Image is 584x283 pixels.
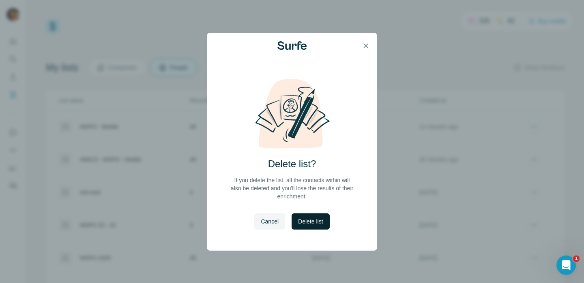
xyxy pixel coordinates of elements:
[298,217,323,226] span: Delete list
[573,255,580,262] span: 1
[556,255,576,275] iframe: Intercom live chat
[247,78,337,149] img: delete-list
[277,41,307,50] img: Surfe Logo
[254,213,285,230] button: Cancel
[268,157,316,170] h2: Delete list?
[261,217,279,226] span: Cancel
[230,176,354,200] p: If you delete the list, all the contacts within will also be deleted and you'll lose the results ...
[292,213,329,230] button: Delete list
